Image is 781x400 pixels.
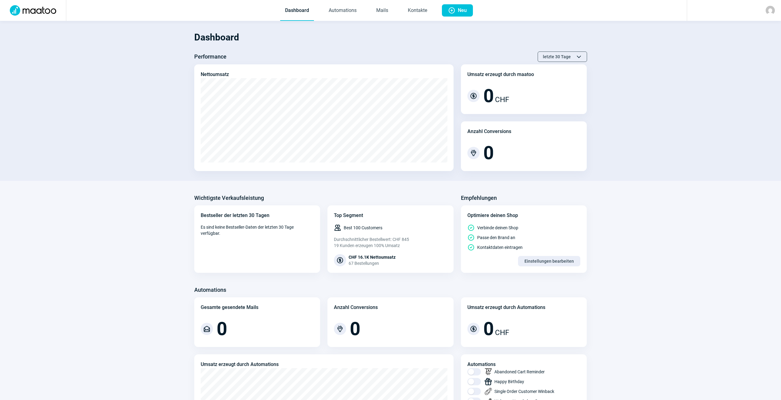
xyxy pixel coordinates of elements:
[194,285,226,295] h3: Automations
[324,1,362,21] a: Automations
[280,1,314,21] a: Dashboard
[477,225,518,231] span: Verbinde deinen Shop
[495,327,509,338] span: CHF
[334,304,378,311] div: Anzahl Conversions
[349,254,396,260] div: CHF 16.1K Nettoumsatz
[442,4,473,17] button: Neu
[477,234,515,241] span: Passe den Brand an
[403,1,432,21] a: Kontakte
[458,4,467,17] span: Neu
[201,224,314,236] span: Es sind keine Bestseller-Daten der letzten 30 Tage verfügbar.
[483,320,494,338] span: 0
[518,256,580,266] button: Einstellungen bearbeiten
[494,388,554,394] span: Single Order Customer Winback
[201,71,229,78] div: Nettoumsatz
[467,128,511,135] div: Anzahl Conversions
[467,304,545,311] div: Umsatz erzeugt durch Automations
[349,260,396,266] div: 67 Bestellungen
[543,52,571,62] span: letzte 30 Tage
[217,320,227,338] span: 0
[483,144,494,162] span: 0
[344,225,382,231] span: Best 100 Customers
[483,87,494,105] span: 0
[477,244,523,250] span: Kontaktdaten eintragen
[350,320,360,338] span: 0
[334,236,447,249] div: Durchschnittlicher Bestellwert: CHF 845 19 Kunden erzeugen 100% Umsatz
[194,27,587,48] h1: Dashboard
[494,379,524,385] span: Happy Birthday
[494,369,545,375] span: Abandoned Cart Reminder
[201,361,279,368] div: Umsatz erzeugt durch Automations
[6,5,60,16] img: Logo
[467,71,534,78] div: Umsatz erzeugt durch maatoo
[461,193,497,203] h3: Empfehlungen
[371,1,393,21] a: Mails
[495,94,509,105] span: CHF
[467,361,581,368] div: Automations
[766,6,775,15] img: avatar
[524,256,574,266] span: Einstellungen bearbeiten
[201,304,258,311] div: Gesamte gesendete Mails
[467,212,581,219] div: Optimiere deinen Shop
[194,52,226,62] h3: Performance
[334,212,447,219] div: Top Segment
[201,212,314,219] div: Bestseller der letzten 30 Tagen
[194,193,264,203] h3: Wichtigste Verkaufsleistung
